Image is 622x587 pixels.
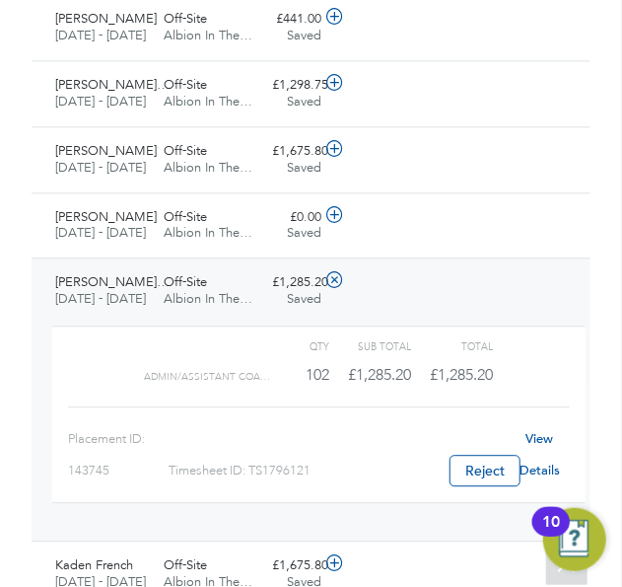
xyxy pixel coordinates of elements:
[164,290,252,307] span: Albion In The…
[55,142,157,159] span: [PERSON_NAME]
[164,273,207,290] span: Off-Site
[264,266,329,316] div: £1,285.20
[264,69,329,118] div: £1,298.75
[272,94,321,110] div: Saved
[164,208,207,225] span: Off-Site
[329,358,411,391] div: £1,285.20
[164,93,252,110] span: Albion In The…
[272,160,321,177] div: Saved
[267,335,329,359] div: QTY
[55,290,146,307] span: [DATE] - [DATE]
[164,27,252,43] span: Albion In The…
[411,335,493,359] div: Total
[543,508,606,571] button: Open Resource Center, 10 new notifications
[55,10,157,27] span: [PERSON_NAME]
[164,76,207,93] span: Off-Site
[329,335,411,359] div: Sub Total
[272,291,321,308] div: Saved
[272,28,321,44] div: Saved
[542,522,560,548] div: 10
[431,365,494,384] span: £1,285.20
[55,556,133,573] span: Kaden French
[55,159,146,176] span: [DATE] - [DATE]
[164,142,207,159] span: Off-Site
[164,224,252,241] span: Albion In The…
[164,159,252,176] span: Albion In The…
[449,455,520,486] button: Reject
[164,556,207,573] span: Off-Site
[164,10,207,27] span: Off-Site
[144,371,270,383] span: Admin/Assistant Coa…
[267,358,329,391] div: 102
[272,225,321,242] div: Saved
[264,3,329,52] div: £441.00
[55,224,146,241] span: [DATE] - [DATE]
[55,93,146,110] span: [DATE] - [DATE]
[55,27,146,43] span: [DATE] - [DATE]
[264,135,329,184] div: £1,675.80
[264,201,329,251] div: £0.00
[68,423,169,486] div: Placement ID: 143745
[55,208,157,225] span: [PERSON_NAME]
[55,273,170,290] span: [PERSON_NAME]…
[55,76,170,93] span: [PERSON_NAME]…
[169,455,449,486] div: Timesheet ID: TS1796121
[519,430,560,478] a: View Details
